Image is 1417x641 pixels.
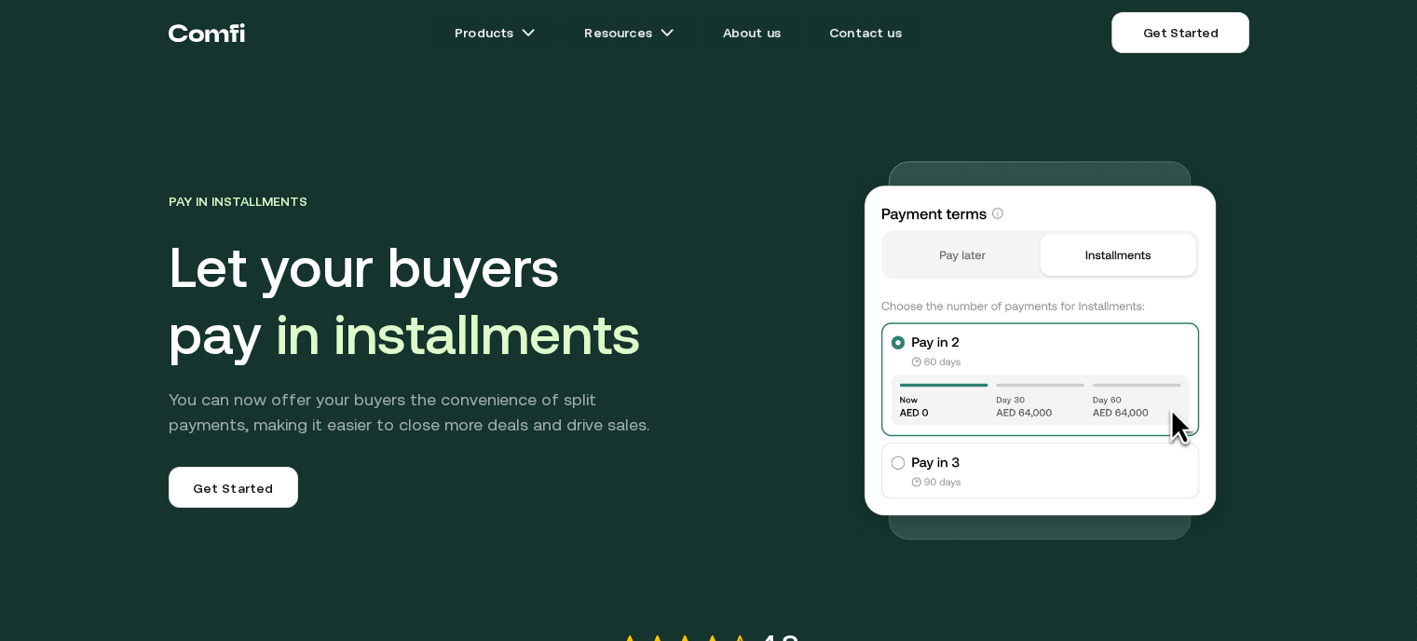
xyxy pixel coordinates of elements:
a: Return to the top of the Comfi home page [169,5,245,61]
img: Introducing installments [831,140,1248,557]
span: Get Started [193,479,274,498]
h1: Let your buyers pay [169,234,802,368]
span: in installments [276,302,640,366]
img: arrow icons [660,25,674,40]
a: About us [701,14,803,51]
img: arrow icons [521,25,536,40]
a: Get Started [1111,12,1248,53]
a: Contact us [807,14,924,51]
a: Resourcesarrow icons [562,14,696,51]
a: Productsarrow icons [432,14,558,51]
p: You can now offer your buyers the convenience of split payments, making it easier to close more d... [169,387,675,437]
a: Get Started [169,467,298,508]
span: Pay in Installments [169,194,307,209]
